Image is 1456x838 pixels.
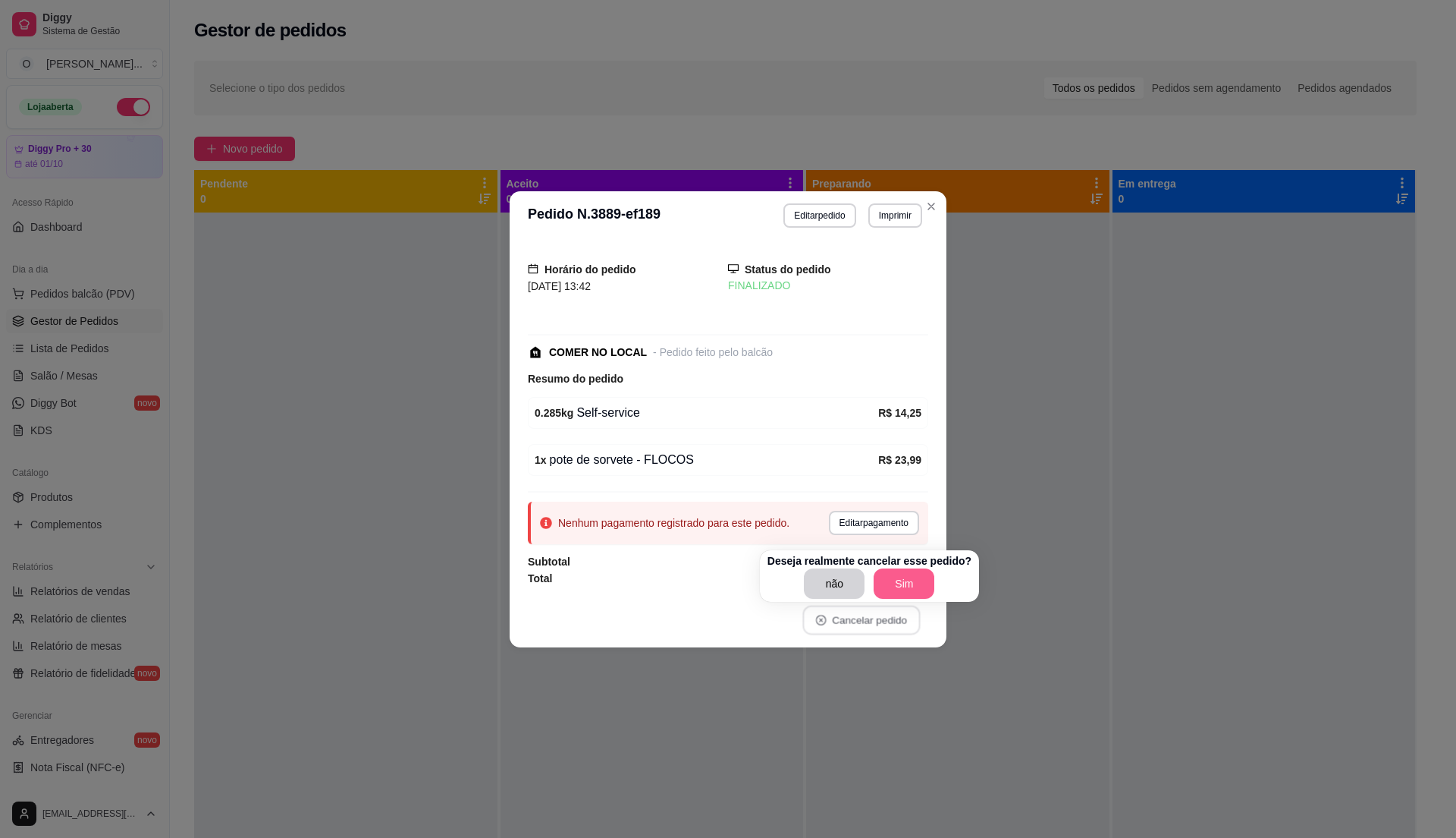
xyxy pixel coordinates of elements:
button: Editarpedido [783,203,855,228]
button: Editarpagamento [829,511,919,535]
div: COMER NO LOCAL [549,345,647,361]
strong: 0.285 kg [535,407,573,419]
strong: Status do pedido [745,263,831,276]
div: pote de sorvete - FLOCOS [535,451,878,469]
button: close-circleCancelar pedido [802,605,920,635]
strong: Horário do pedido [544,263,636,276]
span: close-circle [816,615,827,625]
button: Imprimir [868,203,922,228]
strong: 1 x [535,454,547,466]
span: desktop [728,263,739,274]
strong: R$ 14,25 [878,407,921,419]
button: não [804,569,864,599]
button: Sim [874,569,934,599]
p: Deseja realmente cancelar esse pedido? [767,553,971,569]
div: - Pedido feito pelo balcão [653,345,773,361]
div: Nenhum pagamento registrado para este pedido. [558,515,789,531]
h3: Pedido N. 3889-ef189 [528,203,661,228]
strong: Subtotal [528,556,570,568]
div: Self-service [535,404,878,422]
button: Close [919,194,943,219]
strong: Total [528,572,552,584]
div: FINALIZADO [728,278,928,294]
span: calendar [528,263,538,274]
span: [DATE] 13:42 [528,280,591,292]
strong: R$ 23,99 [878,454,921,466]
strong: Resumo do pedido [528,373,623,385]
